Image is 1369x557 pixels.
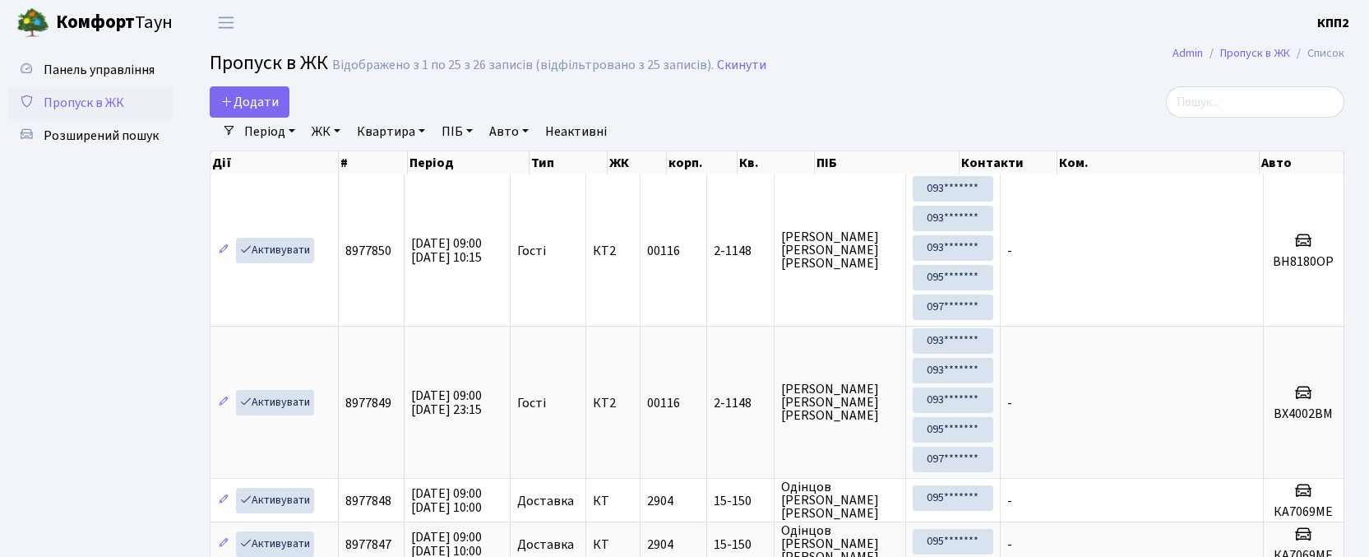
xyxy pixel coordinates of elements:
[1290,44,1344,63] li: Список
[960,151,1057,174] th: Контакти
[238,118,302,146] a: Період
[1166,86,1344,118] input: Пошук...
[44,61,155,79] span: Панель управління
[647,536,673,554] span: 2904
[647,394,680,412] span: 00116
[345,394,391,412] span: 8977849
[332,58,714,73] div: Відображено з 1 по 25 з 26 записів (відфільтровано з 25 записів).
[738,151,816,174] th: Кв.
[517,494,574,508] span: Доставка
[1007,492,1012,510] span: -
[517,397,546,410] span: Гості
[44,94,124,112] span: Пропуск в ЖК
[339,151,408,174] th: #
[350,118,432,146] a: Квартира
[717,58,766,73] a: Скинути
[608,151,668,174] th: ЖК
[8,53,173,86] a: Панель управління
[781,480,899,520] span: Одінцов [PERSON_NAME] [PERSON_NAME]
[8,119,173,152] a: Розширений пошук
[714,244,767,258] span: 2-1148
[517,244,546,258] span: Гості
[593,397,633,410] span: КТ2
[714,538,767,551] span: 15-150
[1317,13,1349,33] a: КПП2
[56,9,135,35] b: Комфорт
[44,127,159,145] span: Розширений пошук
[236,488,314,513] a: Активувати
[593,538,633,551] span: КТ
[781,383,899,422] span: [PERSON_NAME] [PERSON_NAME] [PERSON_NAME]
[593,494,633,508] span: КТ
[236,531,314,557] a: Активувати
[411,387,482,419] span: [DATE] 09:00 [DATE] 23:15
[483,118,535,146] a: Авто
[236,390,314,415] a: Активувати
[593,244,633,258] span: КТ2
[647,492,673,510] span: 2904
[236,238,314,263] a: Активувати
[1007,394,1012,412] span: -
[56,9,173,37] span: Таун
[1270,254,1337,270] h5: ВН8180ОР
[210,86,289,118] a: Додати
[781,230,899,270] span: [PERSON_NAME] [PERSON_NAME] [PERSON_NAME]
[1172,44,1203,62] a: Admin
[210,151,339,174] th: Дії
[815,151,959,174] th: ПІБ
[1057,151,1260,174] th: Ком.
[16,7,49,39] img: logo.png
[1270,406,1337,422] h5: ВХ4002ВМ
[1317,14,1349,32] b: КПП2
[517,538,574,551] span: Доставка
[345,242,391,260] span: 8977850
[408,151,530,174] th: Період
[1007,242,1012,260] span: -
[539,118,613,146] a: Неактивні
[206,9,247,36] button: Переключити навігацію
[345,536,391,554] span: 8977847
[411,234,482,267] span: [DATE] 09:00 [DATE] 10:15
[714,397,767,410] span: 2-1148
[305,118,347,146] a: ЖК
[1220,44,1290,62] a: Пропуск в ЖК
[647,242,680,260] span: 00116
[1007,536,1012,554] span: -
[435,118,479,146] a: ПІБ
[530,151,608,174] th: Тип
[345,492,391,510] span: 8977848
[1260,151,1344,174] th: Авто
[411,485,482,517] span: [DATE] 09:00 [DATE] 10:00
[667,151,737,174] th: корп.
[1270,504,1337,520] h5: КА7069МЕ
[1148,36,1369,71] nav: breadcrumb
[210,49,328,77] span: Пропуск в ЖК
[714,494,767,508] span: 15-150
[8,86,173,119] a: Пропуск в ЖК
[220,93,279,111] span: Додати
